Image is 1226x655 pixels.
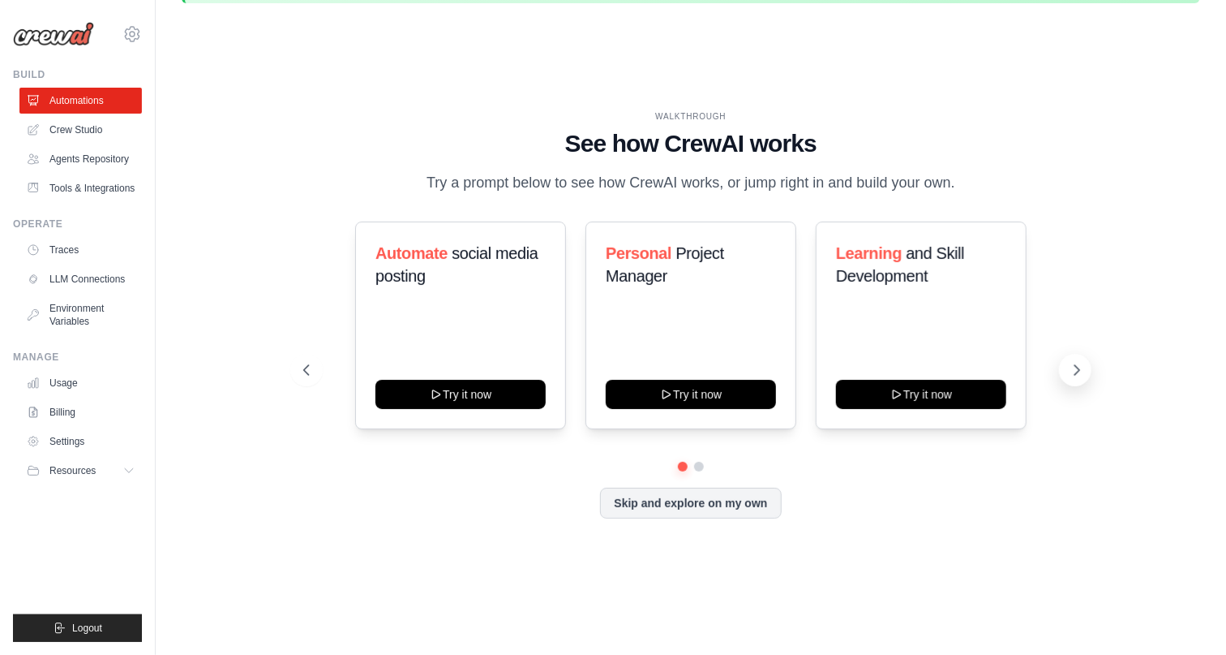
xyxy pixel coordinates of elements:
span: Logout [72,622,102,635]
div: WALKTHROUGH [303,110,1079,123]
div: Build [13,68,142,81]
a: Crew Studio [19,117,142,143]
span: Automate [375,244,448,262]
a: Agents Repository [19,146,142,172]
a: Traces [19,237,142,263]
a: Automations [19,88,142,114]
span: Learning [836,244,902,262]
span: Project Manager [606,244,724,285]
img: Logo [13,22,94,46]
p: Try a prompt below to see how CrewAI works, or jump right in and build your own. [418,171,963,195]
a: Environment Variables [19,295,142,334]
div: Operate [13,218,142,231]
a: Usage [19,370,142,396]
button: Try it now [606,380,776,409]
a: LLM Connections [19,266,142,292]
button: Resources [19,458,142,484]
span: Personal [606,244,671,262]
a: Tools & Integrations [19,175,142,201]
button: Try it now [375,380,546,409]
a: Settings [19,429,142,455]
span: Resources [49,464,96,477]
div: Manage [13,351,142,364]
span: and Skill Development [836,244,964,285]
button: Try it now [836,380,1006,409]
h1: See how CrewAI works [303,129,1079,158]
a: Billing [19,399,142,425]
button: Logout [13,614,142,642]
span: social media posting [375,244,538,285]
iframe: Chat Widget [1145,577,1226,655]
button: Skip and explore on my own [600,488,781,519]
